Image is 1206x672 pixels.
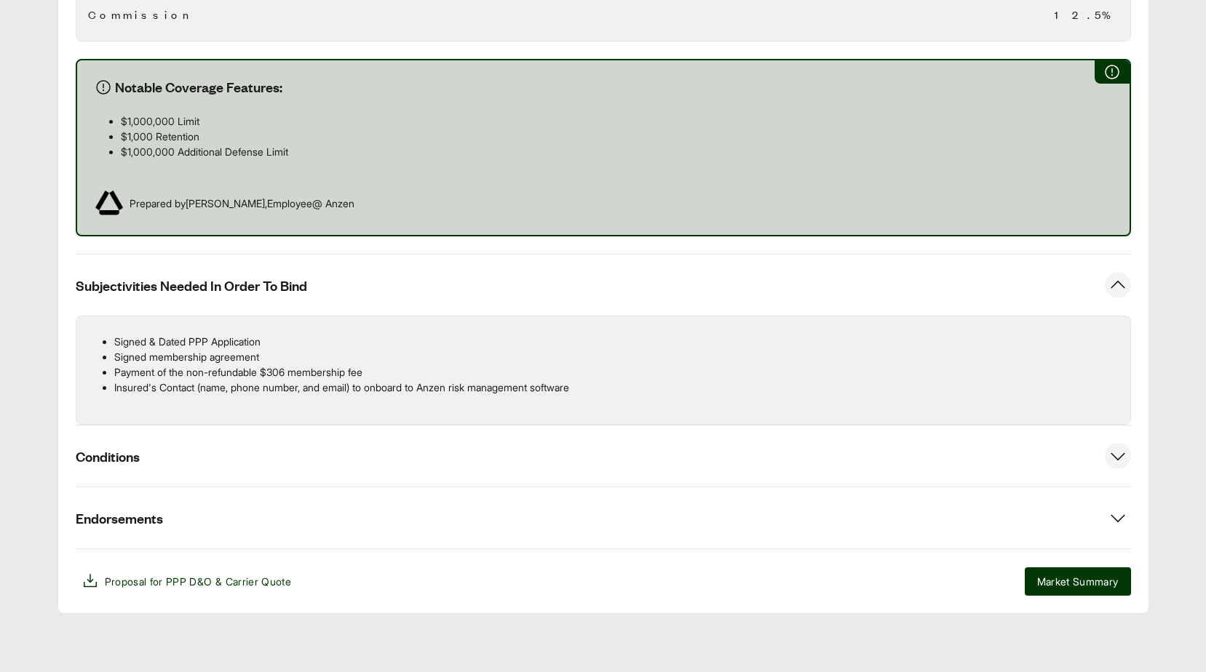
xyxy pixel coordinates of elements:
p: Signed & Dated PPP Application [114,334,1119,349]
span: PPP D&O [166,575,212,588]
button: Subjectivities Needed In Order To Bind [76,255,1131,316]
p: Payment of the non-refundable $306 membership fee [114,364,1119,380]
p: $1,000 Retention [121,129,1112,144]
p: $1,000,000 Limit [121,113,1112,129]
span: Subjectivities Needed In Order To Bind [76,276,307,295]
span: Conditions [76,447,140,465]
span: Prepared by [PERSON_NAME] , Employee @ Anzen [130,196,354,211]
button: Endorsements [76,487,1131,548]
span: & Carrier Quote [215,575,291,588]
span: Proposal for [105,574,292,589]
span: 12.5% [1055,6,1119,23]
button: Conditions [76,425,1131,487]
button: Proposal for PPP D&O & Carrier Quote [76,567,298,596]
p: Signed membership agreement [114,349,1119,364]
span: Market Summary [1037,574,1119,589]
p: Insured's Contact (name, phone number, and email) to onboard to Anzen risk management software [114,380,1119,395]
p: $1,000,000 Additional Defense Limit [121,144,1112,159]
span: Commission [88,6,195,23]
span: Notable Coverage Features: [115,78,282,96]
span: Endorsements [76,509,163,527]
button: Market Summary [1025,567,1131,596]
